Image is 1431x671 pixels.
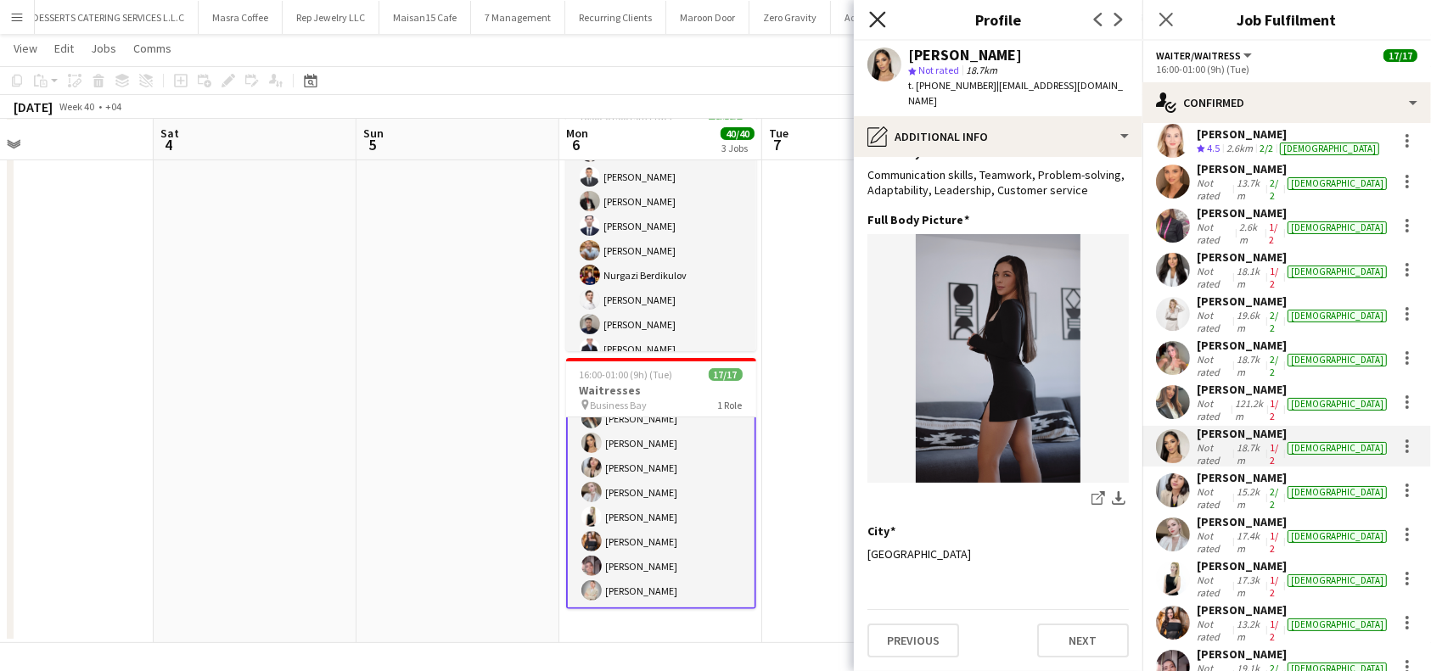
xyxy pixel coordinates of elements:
[1156,49,1241,62] span: Waiter/Waitress
[1288,442,1387,455] div: [DEMOGRAPHIC_DATA]
[1197,426,1390,441] div: [PERSON_NAME]
[766,135,788,154] span: 7
[1270,309,1278,334] app-skills-label: 2/2
[566,383,756,398] h3: Waitresses
[471,1,565,34] button: 7 Management
[580,368,673,381] span: 16:00-01:00 (9h) (Tue)
[1156,49,1254,62] button: Waiter/Waitress
[1197,161,1390,176] div: [PERSON_NAME]
[379,1,471,34] button: Maisan15 Cafe
[1197,397,1232,422] div: Not rated
[1288,618,1387,631] div: [DEMOGRAPHIC_DATA]
[1288,310,1387,322] div: [DEMOGRAPHIC_DATA]
[831,1,951,34] button: Adhoc (One Off Jobs)
[1223,142,1256,156] div: 2.6km
[1233,176,1265,202] div: 13.7km
[854,8,1142,31] h3: Profile
[867,167,1129,198] div: Communication skills, Teamwork, Problem-solving, Adaptability, Leadership, Customer service
[1207,142,1220,154] span: 4.5
[1197,470,1390,485] div: [PERSON_NAME]
[1197,573,1233,599] div: Not rated
[718,399,743,411] span: 1 Role
[1197,485,1233,511] div: Not rated
[1197,176,1233,202] div: Not rated
[1197,126,1383,142] div: [PERSON_NAME]
[908,48,1022,63] div: [PERSON_NAME]
[854,116,1142,157] div: Additional info
[1288,177,1387,190] div: [DEMOGRAPHIC_DATA]
[1383,49,1417,62] span: 17/17
[1232,397,1266,422] div: 121.2km
[1233,265,1265,290] div: 18.1km
[48,37,81,59] a: Edit
[908,79,996,92] span: t. [PHONE_NUMBER]
[564,135,588,154] span: 6
[1233,309,1265,334] div: 19.6km
[566,100,756,351] app-job-card: 16:00-01:00 (9h) (Tue)14/14Waiters Business Bay1 RoleWaiter/Waitress14/1416:00-01:00 (9h)[PERSON_...
[133,41,171,56] span: Comms
[1260,142,1273,154] app-skills-label: 2/2
[721,127,755,140] span: 40/40
[1280,143,1379,155] div: [DEMOGRAPHIC_DATA]
[1197,309,1233,334] div: Not rated
[1197,221,1236,246] div: Not rated
[1270,441,1278,467] app-skills-label: 1/2
[908,79,1123,107] span: | [EMAIL_ADDRESS][DOMAIN_NAME]
[1197,353,1233,378] div: Not rated
[84,37,123,59] a: Jobs
[1270,618,1278,643] app-skills-label: 1/2
[199,1,283,34] button: Masra Coffee
[1271,397,1279,422] app-skills-label: 1/2
[1156,63,1417,75] div: 16:00-01:00 (9h) (Tue)
[1236,221,1265,246] div: 2.6km
[867,523,895,539] h3: City
[1197,558,1390,573] div: [PERSON_NAME]
[1288,221,1387,234] div: [DEMOGRAPHIC_DATA]
[1233,353,1265,378] div: 18.7km
[7,37,44,59] a: View
[126,37,178,59] a: Comms
[91,41,116,56] span: Jobs
[566,358,756,609] div: 16:00-01:00 (9h) (Tue)17/17Waitresses Business Bay1 Role[PERSON_NAME][PERSON_NAME][PERSON_NAME][P...
[1197,249,1390,265] div: [PERSON_NAME]
[1197,602,1390,618] div: [PERSON_NAME]
[283,1,379,34] button: Rep Jewelry LLC
[1233,485,1265,511] div: 15.2km
[918,64,959,76] span: Not rated
[721,142,754,154] div: 3 Jobs
[867,212,969,227] h3: Full Body Picture
[1288,574,1387,587] div: [DEMOGRAPHIC_DATA]
[1142,8,1431,31] h3: Job Fulfilment
[1233,529,1265,555] div: 17.4km
[565,1,666,34] button: Recurring Clients
[363,126,384,141] span: Sun
[591,399,648,411] span: Business Bay
[160,126,179,141] span: Sat
[361,135,384,154] span: 5
[1142,82,1431,123] div: Confirmed
[56,100,98,113] span: Week 40
[1270,176,1278,202] app-skills-label: 2/2
[1288,398,1387,411] div: [DEMOGRAPHIC_DATA]
[1288,530,1387,543] div: [DEMOGRAPHIC_DATA]
[1233,573,1265,599] div: 17.3km
[867,623,959,657] button: Previous
[1270,265,1278,290] app-skills-label: 1/2
[1288,354,1387,366] div: [DEMOGRAPHIC_DATA]
[1197,646,1390,662] div: [PERSON_NAME]
[1197,338,1390,353] div: [PERSON_NAME]
[1037,623,1129,657] button: Next
[709,368,743,381] span: 17/17
[1270,485,1278,511] app-skills-label: 2/2
[1197,618,1233,643] div: Not rated
[105,100,121,113] div: +04
[54,41,74,56] span: Edit
[566,87,756,464] app-card-role: Waiter/Waitress14/1416:00-01:00 (9h)[PERSON_NAME][PERSON_NAME][PERSON_NAME][PERSON_NAME][PERSON_N...
[158,135,179,154] span: 4
[962,64,1001,76] span: 18.7km
[1270,573,1278,599] app-skills-label: 1/2
[1197,294,1390,309] div: [PERSON_NAME]
[14,41,37,56] span: View
[1197,529,1233,555] div: Not rated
